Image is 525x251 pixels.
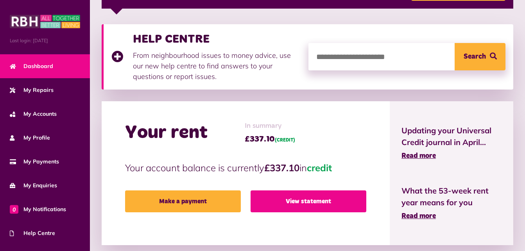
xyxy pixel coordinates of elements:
strong: £337.10 [264,162,299,174]
span: Read more [401,213,436,220]
a: Make a payment [125,190,241,212]
span: My Profile [10,134,50,142]
span: My Notifications [10,205,66,213]
a: What the 53-week rent year means for you Read more [401,185,502,222]
span: What the 53-week rent year means for you [401,185,502,208]
p: Your account balance is currently in [125,161,366,175]
h2: Your rent [125,122,208,144]
span: 0 [10,205,18,213]
span: (CREDIT) [275,138,295,143]
span: Help Centre [10,229,55,237]
span: My Repairs [10,86,54,94]
span: Search [464,43,486,70]
span: Updating your Universal Credit journal in April... [401,125,502,148]
span: Last login: [DATE] [10,37,80,44]
span: Read more [401,152,436,160]
a: Updating your Universal Credit journal in April... Read more [401,125,502,161]
span: Dashboard [10,62,53,70]
span: In summary [245,121,295,131]
p: From neighbourhood issues to money advice, use our new help centre to find answers to your questi... [133,50,301,82]
img: MyRBH [10,14,80,29]
span: My Payments [10,158,59,166]
span: My Enquiries [10,181,57,190]
span: £337.10 [245,133,295,145]
a: View statement [251,190,366,212]
h3: HELP CENTRE [133,32,301,46]
button: Search [455,43,505,70]
span: My Accounts [10,110,57,118]
span: credit [307,162,332,174]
